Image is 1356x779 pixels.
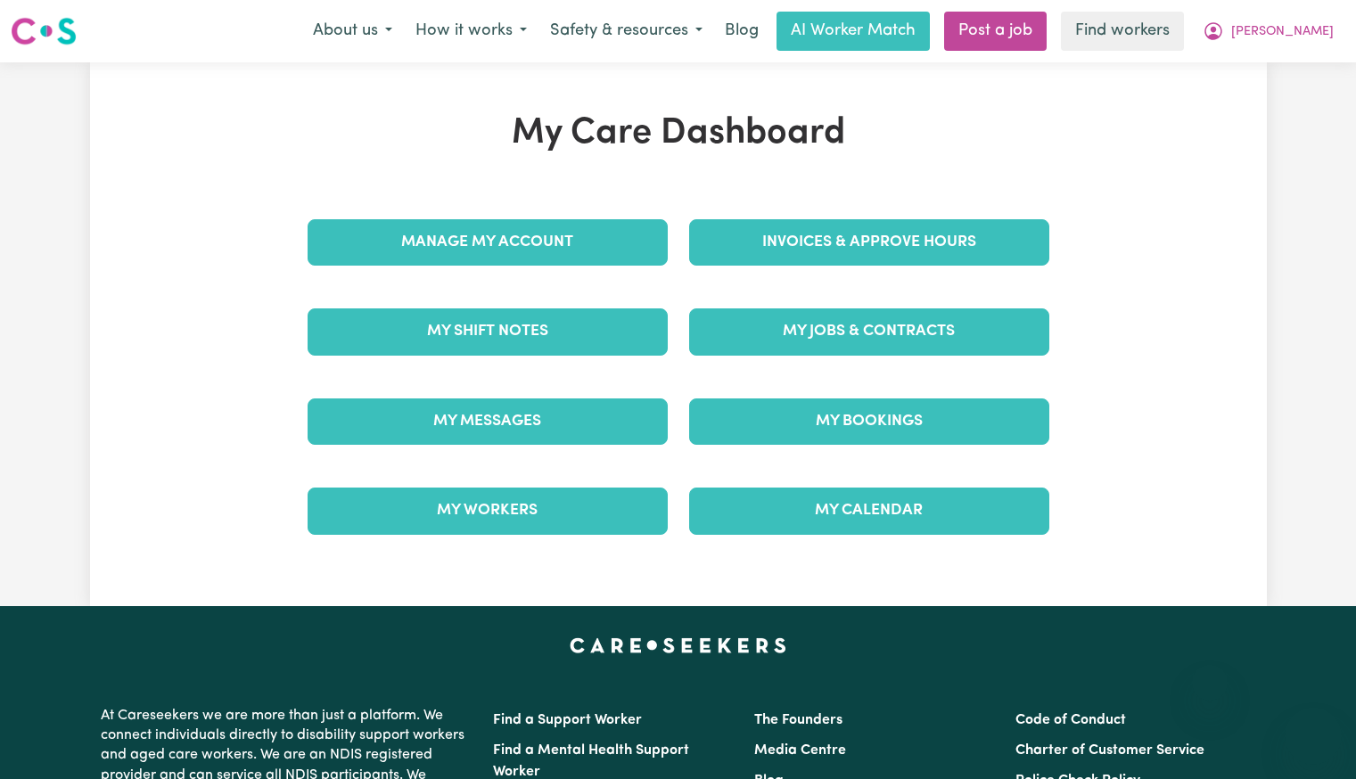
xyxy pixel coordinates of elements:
[297,112,1060,155] h1: My Care Dashboard
[301,12,404,50] button: About us
[1015,713,1126,727] a: Code of Conduct
[308,308,668,355] a: My Shift Notes
[493,743,689,779] a: Find a Mental Health Support Worker
[1192,665,1228,701] iframe: Close message
[689,219,1049,266] a: Invoices & Approve Hours
[689,488,1049,534] a: My Calendar
[1231,22,1334,42] span: [PERSON_NAME]
[714,12,769,51] a: Blog
[689,398,1049,445] a: My Bookings
[1285,708,1342,765] iframe: Button to launch messaging window
[308,398,668,445] a: My Messages
[11,15,77,47] img: Careseekers logo
[754,743,846,758] a: Media Centre
[754,713,842,727] a: The Founders
[404,12,538,50] button: How it works
[944,12,1047,51] a: Post a job
[11,11,77,52] a: Careseekers logo
[570,638,786,652] a: Careseekers home page
[1015,743,1204,758] a: Charter of Customer Service
[538,12,714,50] button: Safety & resources
[689,308,1049,355] a: My Jobs & Contracts
[308,219,668,266] a: Manage My Account
[1061,12,1184,51] a: Find workers
[493,713,642,727] a: Find a Support Worker
[308,488,668,534] a: My Workers
[777,12,930,51] a: AI Worker Match
[1191,12,1345,50] button: My Account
